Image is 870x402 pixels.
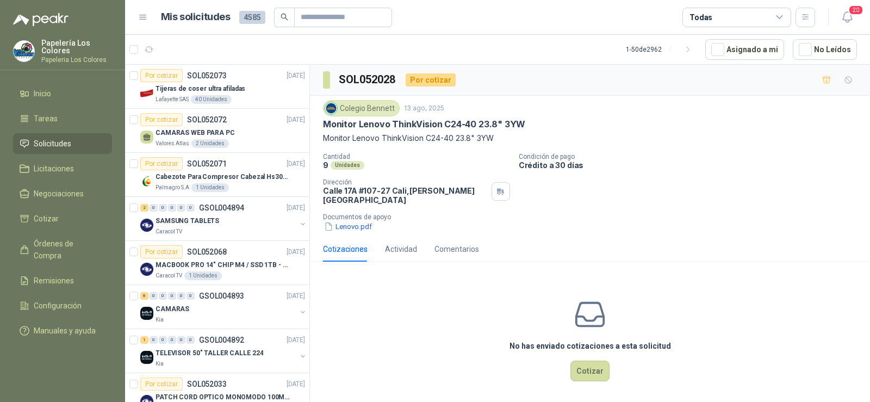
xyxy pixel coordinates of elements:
p: SOL052071 [187,160,227,168]
button: Cotizar [570,361,610,381]
p: Papelería Los Colores [41,39,112,54]
a: Por cotizarSOL052072[DATE] CAMARAS WEB PARA PCValores Atlas2 Unidades [125,109,309,153]
p: [DATE] [287,291,305,301]
button: Lenovo.pdf [323,221,373,232]
button: No Leídos [793,39,857,60]
button: Asignado a mi [705,39,784,60]
img: Company Logo [140,351,153,364]
div: 0 [150,336,158,344]
div: 1 Unidades [191,183,229,192]
p: Cantidad [323,153,510,160]
p: [DATE] [287,159,305,169]
a: Tareas [13,108,112,129]
p: CAMARAS WEB PARA PC [156,128,235,138]
div: 1 [140,336,148,344]
span: Configuración [34,300,82,312]
span: 20 [848,5,863,15]
p: MACBOOK PRO 14" CHIP M4 / SSD 1TB - 24 GB RAM [156,260,291,270]
p: [DATE] [287,115,305,125]
h3: SOL052028 [339,71,397,88]
p: Monitor Lenovo ThinkVision C24-40 23.8" 3YW [323,132,857,144]
div: Cotizaciones [323,243,368,255]
div: 2 Unidades [191,139,229,148]
div: Actividad [385,243,417,255]
p: CAMARAS [156,304,189,314]
a: Inicio [13,83,112,104]
img: Company Logo [140,219,153,232]
p: Documentos de apoyo [323,213,866,221]
div: Por cotizar [140,245,183,258]
div: 0 [159,204,167,212]
p: GSOL004893 [199,292,244,300]
p: Palmagro S.A [156,183,189,192]
h3: No has enviado cotizaciones a esta solicitud [509,340,671,352]
img: Company Logo [140,307,153,320]
div: 0 [168,292,176,300]
p: TELEVISOR 50" TALLER CALLE 224 [156,348,263,358]
p: [DATE] [287,71,305,81]
div: Todas [689,11,712,23]
div: Por cotizar [140,113,183,126]
img: Company Logo [140,263,153,276]
span: Negociaciones [34,188,84,200]
p: [DATE] [287,247,305,257]
div: Por cotizar [140,157,183,170]
span: Inicio [34,88,51,100]
div: 0 [187,292,195,300]
p: GSOL004892 [199,336,244,344]
span: Licitaciones [34,163,74,175]
div: 0 [159,292,167,300]
p: Kia [156,360,164,368]
a: Licitaciones [13,158,112,179]
p: Kia [156,316,164,324]
div: 0 [150,292,158,300]
div: Por cotizar [406,73,456,86]
p: Caracol TV [156,271,182,280]
div: 1 - 50 de 2962 [626,41,697,58]
a: 2 0 0 0 0 0 GSOL004894[DATE] Company LogoSAMSUNG TABLETSCaracol TV [140,201,307,236]
div: 0 [150,204,158,212]
span: Manuales y ayuda [34,325,96,337]
a: Solicitudes [13,133,112,154]
p: SOL052073 [187,72,227,79]
p: [DATE] [287,379,305,389]
div: Colegio Bennett [323,100,400,116]
p: Monitor Lenovo ThinkVision C24-40 23.8" 3YW [323,119,525,130]
div: 0 [177,292,185,300]
p: Caracol TV [156,227,182,236]
a: Manuales y ayuda [13,320,112,341]
span: Solicitudes [34,138,71,150]
a: Órdenes de Compra [13,233,112,266]
div: 1 Unidades [184,271,222,280]
a: Remisiones [13,270,112,291]
a: 1 0 0 0 0 0 GSOL004892[DATE] Company LogoTELEVISOR 50" TALLER CALLE 224Kia [140,333,307,368]
div: Por cotizar [140,69,183,82]
div: 6 [140,292,148,300]
div: 0 [187,204,195,212]
p: Valores Atlas [156,139,189,148]
p: SOL052068 [187,248,227,256]
p: [DATE] [287,203,305,213]
img: Company Logo [14,41,34,61]
a: Por cotizarSOL052073[DATE] Company LogoTijeras de coser ultra afiladasLafayette SAS40 Unidades [125,65,309,109]
p: SOL052072 [187,116,227,123]
p: Cabezote Para Compresor Cabezal Hs3065a Nuevo Marca 3hp [156,172,291,182]
p: 9 [323,160,328,170]
span: Órdenes de Compra [34,238,102,262]
a: 6 0 0 0 0 0 GSOL004893[DATE] Company LogoCAMARASKia [140,289,307,324]
p: Dirección [323,178,487,186]
span: Remisiones [34,275,74,287]
p: Papeleria Los Colores [41,57,112,63]
span: 4585 [239,11,265,24]
span: Cotizar [34,213,59,225]
button: 20 [837,8,857,27]
a: Negociaciones [13,183,112,204]
div: Por cotizar [140,378,183,391]
div: 0 [168,336,176,344]
img: Company Logo [325,102,337,114]
p: Crédito a 30 días [519,160,866,170]
a: Por cotizarSOL052068[DATE] Company LogoMACBOOK PRO 14" CHIP M4 / SSD 1TB - 24 GB RAMCaracol TV1 U... [125,241,309,285]
p: 13 ago, 2025 [404,103,444,114]
span: search [281,13,288,21]
div: 0 [177,336,185,344]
